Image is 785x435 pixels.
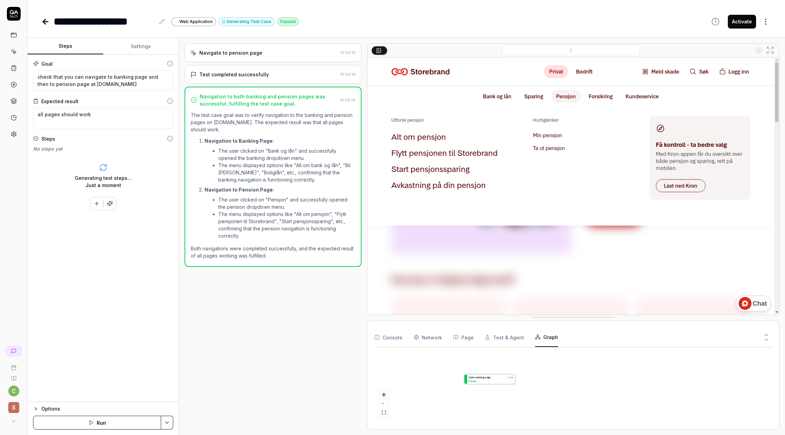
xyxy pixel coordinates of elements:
[277,17,299,26] div: Passed
[453,328,474,347] button: Page
[28,38,103,55] button: Steps
[218,210,355,239] li: The menu displayed options like "Alt om pensjon", "Flytt pensjonen til Storebrand", "Start pensjo...
[205,187,274,193] strong: Navigation to Pension Page:
[485,328,524,347] button: Test & Agent
[374,328,402,347] button: Console
[379,399,388,408] button: zoom out
[379,408,388,417] button: fit view
[33,145,173,152] div: No steps yet
[367,57,779,315] img: Screenshot
[199,49,262,56] div: Navigate to pension page
[218,196,355,210] li: The user clicked on "Pensjon" and successfully opened the pension dropdown menu.
[379,390,388,399] button: zoom in
[414,328,442,347] button: Network
[341,50,356,55] time: 15:56:10
[33,416,161,429] button: Run
[103,38,179,55] button: Settings
[8,402,19,413] span: S
[41,405,173,413] div: Options
[218,147,355,162] li: The user clicked on "Bank og lån" and successfully opened the banking dropdown menu.
[754,45,765,56] button: Show all interative elements
[340,98,355,102] time: 15:56:19
[41,60,53,67] div: Goal
[199,71,269,78] div: Test completed successfully
[205,138,274,144] strong: Navigation to Banking Page:
[765,45,776,56] button: Open in full screen
[379,390,388,417] div: React Flow controls
[41,98,78,105] div: Expected result
[200,93,337,107] div: Navigation to both banking and pension pages was successful, fulfilling the test case goal.
[707,15,724,29] button: View version history
[219,17,274,26] button: Generating Test Case
[218,162,355,183] li: The menu displayed options like "Alt om bank og lån", "Bli [PERSON_NAME]", "Boliglån", etc., conf...
[191,245,355,259] p: Both navigations were completed successfully, and the expected result of all pages working was fu...
[341,72,356,77] time: 15:56:19
[3,396,24,414] button: S
[728,15,756,29] button: Activate
[3,359,24,370] a: Book a call with us
[191,111,355,133] p: The test case goal was to verify navigation to the banking and pension pages on [DOMAIN_NAME]. Th...
[8,385,19,396] button: c
[179,19,213,25] span: Web Application
[171,17,216,26] a: Web Application
[3,370,24,381] a: Documentation
[535,328,558,347] button: Graph
[6,346,22,357] a: New conversation
[75,174,132,189] div: Generating test steps... Just a moment
[41,135,55,142] div: Steps
[33,405,173,413] button: Options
